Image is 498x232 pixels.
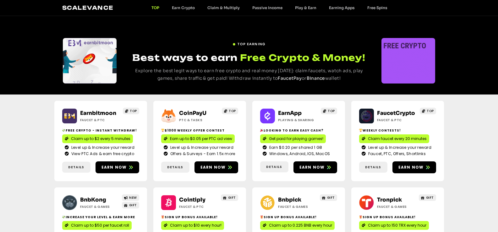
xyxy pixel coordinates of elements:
a: FaucetCrypto [377,110,415,116]
a: Passive Income [246,5,289,10]
a: Claim up to $2 every 5 minutes [62,134,133,143]
p: Explore the best legit ways to earn free crypto and real money [DATE]: claim faucets, watch ads, ... [128,67,370,82]
span: Earn up to $0.05 per PTC ad view [170,136,232,142]
span: Details [266,165,282,169]
h2: Faucet & PTC [377,118,416,122]
a: Bnbpick [278,197,301,203]
a: FaucetPay [278,75,302,81]
a: CoinPayU [179,110,206,116]
h2: Faucet & Games [80,204,119,209]
span: TOP [229,109,236,113]
h2: Faucet & PTC [179,204,218,209]
h2: Faucet & Games [377,204,416,209]
span: Level up & Increase your reward [70,145,134,150]
span: Earn now [398,165,424,170]
span: Details [68,165,84,170]
span: Details [365,165,381,170]
a: Claim up to $10 every hour! [161,221,224,230]
a: Details [260,161,288,172]
a: Earn now [392,161,436,173]
span: TOP [328,109,335,113]
a: Earn Crypto [166,5,201,10]
img: 💸 [62,215,65,219]
a: EarnApp [278,110,302,116]
a: Cointiply [179,197,205,203]
span: Claim up to 150 TRX every hour [368,223,426,228]
a: Earnbitmoon [80,110,116,116]
span: Claim up to $10 every hour! [170,223,222,228]
a: GIFT [221,194,238,201]
span: Claim up to $2 every 5 minutes [71,136,130,142]
img: 🎁 [161,215,164,219]
h2: Weekly contests! [359,128,436,133]
h2: Faucet & Games [278,204,317,209]
span: Get paid for playing games! [269,136,323,142]
a: Get paid for playing games! [260,134,326,143]
span: GIFT [228,195,236,200]
a: GIFT [320,194,337,201]
a: TOP [123,108,139,114]
span: Claim up to $50 per faucet roll [71,223,129,228]
span: Claim faucet every 20 minutes [368,136,427,142]
span: Earn now [101,165,127,170]
span: Claim up to 0.225 BNB every hour [269,223,332,228]
img: 🎁 [359,215,362,219]
span: GIFT [426,195,434,200]
img: 🎁 [260,215,263,219]
a: GIFT [419,194,436,201]
a: Earn now [96,161,139,173]
a: Play & Earn [289,5,323,10]
a: Claim faucet every 20 minutes [359,134,429,143]
a: BnbKong [80,197,106,203]
h2: Sign up bonus available! [161,215,238,219]
img: 🏆 [359,129,362,132]
a: Binance [307,75,325,81]
h2: Looking to Earn Easy Cash? [260,128,337,133]
h2: Sign Up Bonus Available! [260,215,337,219]
a: Details [359,162,387,173]
a: Earn up to $0.05 per PTC ad view [161,134,235,143]
img: 💸 [62,129,65,132]
a: Claim up to 0.225 BNB every hour [260,221,335,230]
a: Details [161,162,189,173]
a: TOP EARNING [233,39,265,46]
a: TOP [321,108,337,114]
h2: Playing & Sharing [278,118,317,122]
img: 🎉 [260,129,263,132]
a: Earn now [293,161,337,173]
img: 🏆 [161,129,164,132]
div: Slides [63,38,117,84]
span: View PTC Ads & earn free crypto [70,151,134,157]
a: TOP [420,108,436,114]
span: Details [167,165,183,170]
h2: Sign Up Bonus Available! [359,215,436,219]
h2: ptc & Tasks [179,118,218,122]
span: Earn now [200,165,226,170]
span: GIFT [129,203,137,208]
span: Earn now [299,165,325,170]
span: TOP [130,109,137,113]
span: Windows, Android, IOS, MacOS [268,151,330,157]
span: TOP [427,109,434,113]
span: TOP EARNING [238,42,265,46]
span: Best ways to earn [132,52,238,63]
nav: Menu [145,5,394,10]
a: Claim up to $50 per faucet roll [62,221,132,230]
a: GIFT [122,202,139,208]
a: Earn now [194,161,238,173]
a: Earning Apps [323,5,361,10]
h2: Increase your level & earn more [62,215,139,219]
span: NEW [129,195,137,200]
a: TOP [222,108,238,114]
span: Offers & Surveys - Earn 1.5x more [169,151,235,157]
span: Free Crypto & Money! [240,51,365,64]
h2: Faucet & PTC [80,118,119,122]
a: Claim up to 150 TRX every hour [359,221,429,230]
a: Details [62,162,90,173]
h2: $1000 Weekly Offer contest [161,128,238,133]
span: Earn $0.20 per shared 1 GB [268,145,322,150]
a: Tronpick [377,197,402,203]
span: Faucet, PTC, Offers, Shortlinks [367,151,426,157]
a: TOP [145,5,166,10]
a: Claim & Multiply [201,5,246,10]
